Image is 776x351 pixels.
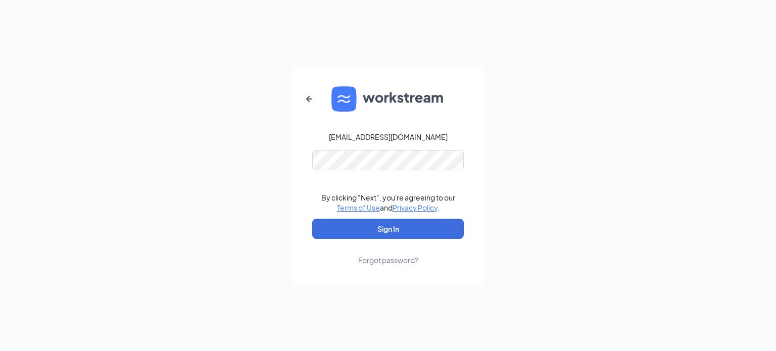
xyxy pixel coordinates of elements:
div: Forgot password? [358,255,418,265]
div: [EMAIL_ADDRESS][DOMAIN_NAME] [329,132,448,142]
svg: ArrowLeftNew [303,93,315,105]
button: Sign In [312,219,464,239]
a: Privacy Policy [393,203,438,212]
button: ArrowLeftNew [297,87,321,111]
div: By clicking "Next", you're agreeing to our and . [321,192,455,213]
a: Forgot password? [358,239,418,265]
img: WS logo and Workstream text [331,86,445,112]
a: Terms of Use [337,203,380,212]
